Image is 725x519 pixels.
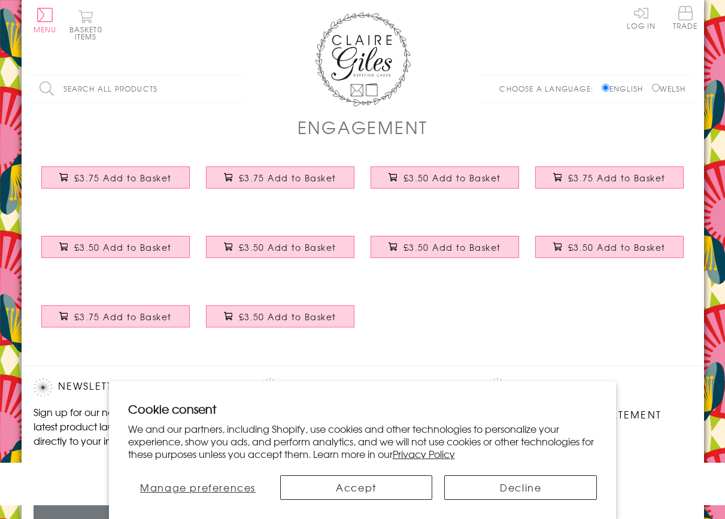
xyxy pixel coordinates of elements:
img: Claire Giles Greetings Cards [315,12,411,107]
button: £3.75 Add to Basket [206,166,354,189]
button: £3.50 Add to Basket [371,236,519,258]
span: £3.50 Add to Basket [404,172,501,184]
label: Welsh [652,83,686,94]
button: Decline [444,475,597,500]
button: Basket0 items [69,10,102,40]
a: Wedding Engagement Card, Heart and Love Birds, Congratulations £3.50 Add to Basket [527,227,692,278]
span: £3.75 Add to Basket [239,172,336,184]
button: £3.75 Add to Basket [41,166,190,189]
h2: Follow Us [260,378,464,396]
span: £3.50 Add to Basket [74,241,172,253]
h2: Cookie consent [128,400,597,417]
button: £3.50 Add to Basket [206,236,354,258]
span: Trade [673,6,698,29]
button: £3.75 Add to Basket [41,305,190,327]
p: We and our partners, including Shopify, use cookies and other technologies to personalize your ex... [128,423,597,460]
input: Welsh [652,84,660,92]
a: Engagement Card, Heart in Stars, Wedding, Embellished with a colourful tassel £3.75 Add to Basket [34,157,198,209]
a: Wedding Card, Ring, Congratulations you're Engaged, Embossed and Foiled text £3.50 Add to Basket [363,157,527,209]
a: Wedding Card, Patterned Hearts, Congratulations on your Engagement £3.50 Add to Basket [198,296,363,348]
p: Choose a language: [499,83,599,94]
button: Menu [34,8,57,33]
a: Wedding Card, Star Heart, Congratulations £3.50 Add to Basket [198,227,363,278]
a: Wedding Engagement Card, Pink Hearts, fabric butterfly Embellished £3.50 Add to Basket [363,227,527,278]
button: £3.75 Add to Basket [535,166,684,189]
a: Wedding Card, Pop! You're Engaged Best News, Embellished with colourful pompoms £3.75 Add to Basket [198,157,363,209]
span: Menu [34,24,57,35]
input: English [602,84,609,92]
button: Manage preferences [128,475,268,500]
span: £3.75 Add to Basket [568,172,666,184]
p: Sign up for our newsletter to receive the latest product launches, news and offers directly to yo... [34,405,237,448]
a: Wedding Card, Dotty Heart, Engagement, Embellished with colourful pompoms £3.75 Add to Basket [34,296,198,348]
input: Search [231,75,243,102]
button: £3.50 Add to Basket [535,236,684,258]
a: Privacy Policy [393,447,455,461]
h2: Newsletter [34,378,237,396]
a: Trade [673,6,698,32]
span: £3.50 Add to Basket [239,241,336,253]
button: Accept [280,475,433,500]
span: 0 items [75,24,102,42]
a: Engagement Card, Congratulations on your Engagemnet text with gold foil £3.50 Add to Basket [34,227,198,278]
label: Email Address [34,462,237,472]
a: Wedding Engagement Card, Tying the Knot Yay! Embellished with colourful pompoms £3.75 Add to Basket [527,157,692,209]
span: £3.50 Add to Basket [239,311,336,323]
a: Privacy Policy [512,378,608,394]
span: £3.50 Add to Basket [404,241,501,253]
label: English [602,83,649,94]
button: £3.50 Add to Basket [206,305,354,327]
span: £3.50 Add to Basket [568,241,666,253]
button: £3.50 Add to Basket [371,166,519,189]
input: Search all products [34,75,243,102]
h1: Engagement [298,115,428,139]
span: £3.75 Add to Basket [74,311,172,323]
button: £3.50 Add to Basket [41,236,190,258]
span: Manage preferences [140,480,256,494]
a: Log In [627,6,656,29]
span: £3.75 Add to Basket [74,172,172,184]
